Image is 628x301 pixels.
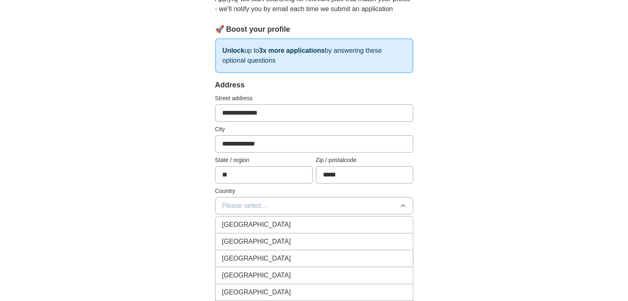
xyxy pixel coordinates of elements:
[222,237,291,247] span: [GEOGRAPHIC_DATA]
[215,94,413,103] label: Street address
[215,187,413,195] label: Country
[222,254,291,263] span: [GEOGRAPHIC_DATA]
[222,287,291,297] span: [GEOGRAPHIC_DATA]
[215,80,413,91] div: Address
[215,156,313,165] label: State / region
[222,270,291,280] span: [GEOGRAPHIC_DATA]
[259,47,325,54] strong: 3x more applications
[316,156,413,165] label: Zip / postalcode
[222,201,267,211] span: Please select...
[223,47,244,54] strong: Unlock
[222,220,291,230] span: [GEOGRAPHIC_DATA]
[215,197,413,214] button: Please select...
[215,24,413,35] div: 🚀 Boost your profile
[215,125,413,134] label: City
[215,38,413,73] p: up to by answering these optional questions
